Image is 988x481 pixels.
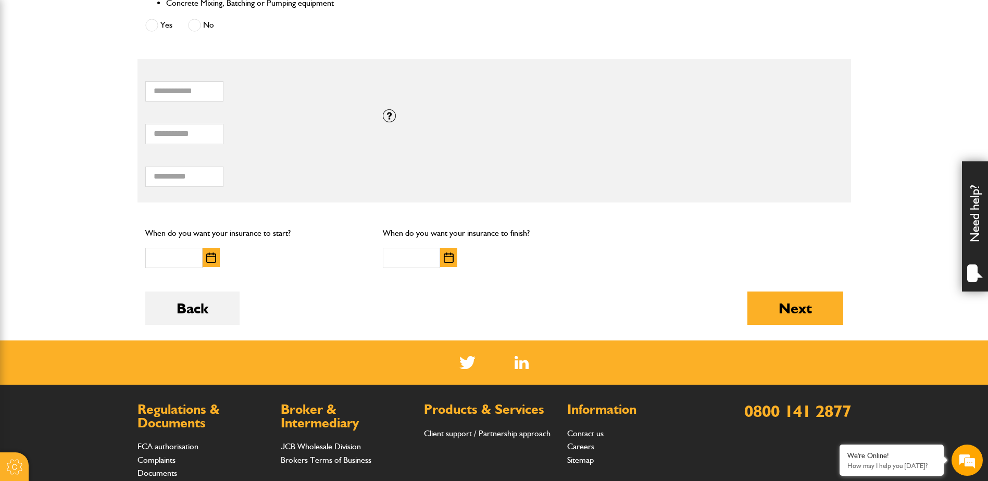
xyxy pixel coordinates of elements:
input: Enter your email address [14,127,190,150]
a: Sitemap [567,455,594,465]
a: Documents [137,468,177,478]
div: Minimize live chat window [171,5,196,30]
a: Careers [567,441,594,451]
a: Contact us [567,428,604,438]
p: How may I help you today? [847,462,936,470]
div: Chat with us now [54,58,175,72]
input: Enter your last name [14,96,190,119]
label: No [188,19,214,32]
p: When do you want your insurance to start? [145,226,368,240]
img: Linked In [515,356,529,369]
a: Brokers Terms of Business [281,455,371,465]
a: Client support / Partnership approach [424,428,551,438]
div: We're Online! [847,451,936,460]
a: JCB Wholesale Division [281,441,361,451]
img: d_20077148190_company_1631870298795_20077148190 [18,58,44,72]
button: Back [145,292,240,325]
a: Complaints [137,455,176,465]
h2: Products & Services [424,403,557,416]
div: Need help? [962,161,988,292]
h2: Regulations & Documents [137,403,270,429]
h2: Information [567,403,700,416]
textarea: Type your message and hit 'Enter' [14,188,190,312]
a: LinkedIn [515,356,529,369]
input: Enter your phone number [14,158,190,181]
p: When do you want your insurance to finish? [383,226,605,240]
a: FCA authorisation [137,441,198,451]
img: Twitter [459,356,476,369]
button: Next [747,292,843,325]
label: Yes [145,19,172,32]
img: Choose date [206,252,216,263]
h2: Broker & Intermediary [281,403,414,429]
em: Start Chat [142,321,189,335]
img: Choose date [444,252,454,263]
a: 0800 141 2877 [744,401,851,421]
